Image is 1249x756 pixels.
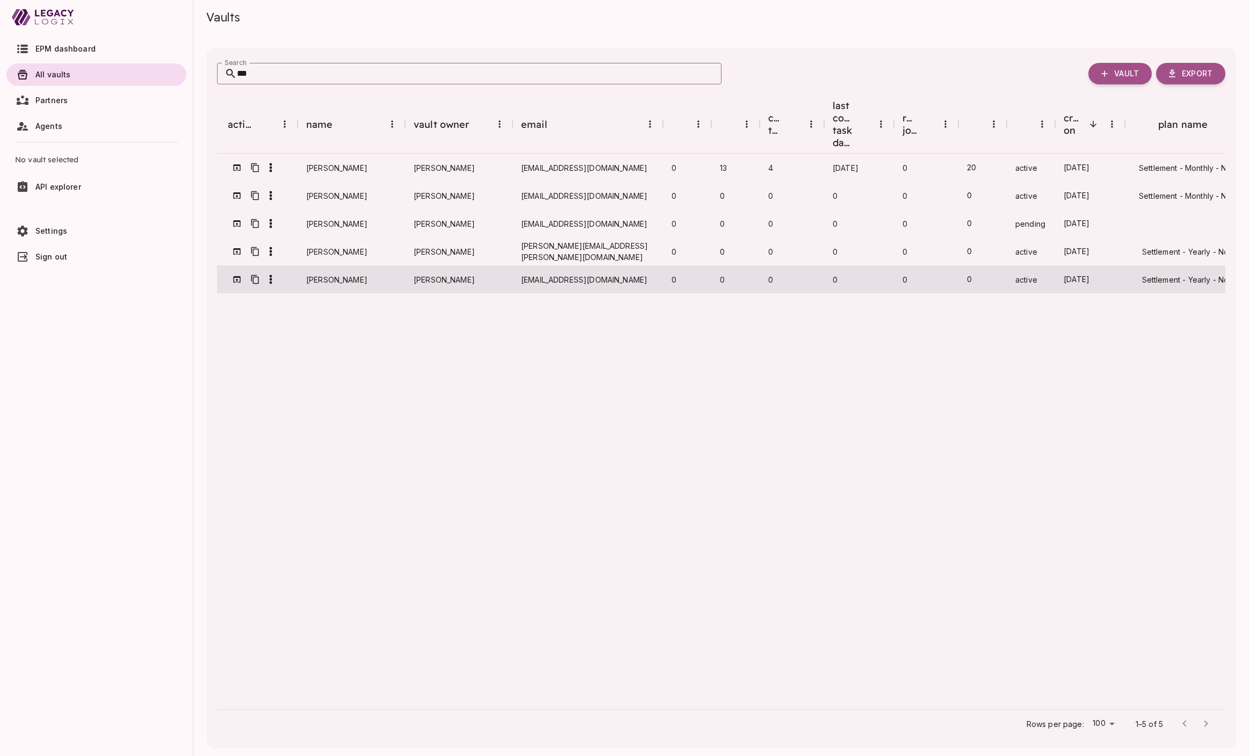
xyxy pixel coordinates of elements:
[1015,246,1037,257] span: active
[853,115,871,133] button: Sort
[833,162,858,174] div: 8/24/2025
[967,162,976,173] span: 20
[1182,69,1212,78] span: Export
[1156,63,1225,84] button: Export
[833,218,838,229] div: 0
[6,89,186,112] a: Partners
[306,118,333,131] div: name
[521,162,647,174] span: [EMAIL_ADDRESS][DOMAIN_NAME]
[958,99,1007,149] div: vault item count
[903,218,907,229] div: 0
[1064,190,1089,201] span: 2/20/2025 3:10:47 PM
[903,112,918,136] div: remaining jobs
[1088,716,1118,731] div: 100
[1007,99,1055,149] div: status
[414,218,475,229] span: [PERSON_NAME]
[871,114,891,134] button: Menu
[306,190,367,201] span: [PERSON_NAME]
[802,114,821,134] button: Menu
[490,114,509,134] button: Menu
[1015,162,1037,174] span: active
[672,246,676,257] div: 0
[689,114,708,134] button: Menu
[768,246,773,257] div: 0
[720,274,725,285] div: 0
[720,218,725,229] div: 0
[1064,112,1084,136] div: created on
[228,186,246,205] button: Go to vault
[903,274,907,285] div: 0
[521,274,647,285] span: [EMAIL_ADDRESS][DOMAIN_NAME]
[405,99,512,149] div: vault owner
[414,190,475,201] span: [PERSON_NAME]
[1055,99,1125,149] div: created on
[1064,274,1089,285] span: 9/3/2024 4:44:25 PM
[246,242,264,261] button: Copy Vault ID
[1064,246,1089,257] span: 10/2/2024 10:53:35 AM
[6,38,186,60] a: EPM dashboard
[246,186,264,205] button: Copy Vault ID
[228,118,257,131] div: actions
[246,270,264,289] button: Copy Vault ID
[1088,63,1152,84] button: Vault
[768,274,773,285] div: 0
[1015,115,1034,133] button: Sort
[414,274,475,285] span: [PERSON_NAME]
[298,99,405,149] div: name
[35,96,68,105] span: Partners
[1064,162,1089,173] span: 8/17/2025 9:20:42 AM
[228,242,246,261] button: Go to vault
[711,99,760,149] div: task count
[306,246,367,257] span: [PERSON_NAME]
[306,274,367,285] span: [PERSON_NAME]
[228,270,246,289] button: Go to vault
[640,114,660,134] button: Menu
[967,274,972,285] span: 0
[521,190,647,201] span: [EMAIL_ADDRESS][DOMAIN_NAME]
[833,246,838,257] div: 0
[903,162,907,174] div: 0
[547,115,566,133] button: Sort
[275,114,294,134] button: Menu
[35,121,62,131] span: Agents
[967,190,972,201] span: 0
[824,99,894,149] div: last completed task date
[903,190,907,201] div: 0
[228,214,246,233] button: Go to vault
[663,99,711,149] div: agent tasks
[257,115,275,133] button: Sort
[382,114,402,134] button: Menu
[1015,274,1037,285] span: active
[1208,115,1226,133] button: Sort
[521,218,647,229] span: [EMAIL_ADDRESS][DOMAIN_NAME]
[15,147,178,172] span: No vault selected
[768,162,773,174] div: 4
[512,99,663,149] div: email
[206,10,240,25] span: Vaults
[1084,115,1102,133] button: Sort
[35,70,71,79] span: All vaults
[521,240,654,263] span: [PERSON_NAME][EMAIL_ADDRESS][PERSON_NAME][DOMAIN_NAME]
[414,162,475,174] span: [PERSON_NAME]
[1114,69,1139,78] span: Vault
[833,99,853,149] div: last completed task date
[967,246,972,257] span: 0
[470,115,488,133] button: Sort
[737,114,756,134] button: Menu
[672,218,676,229] div: 0
[1064,218,1089,229] span: 11/18/2024 10:12:08 AM
[414,246,475,257] span: [PERSON_NAME]
[894,99,958,149] div: remaining jobs
[6,63,186,86] a: All vaults
[833,274,838,285] div: 0
[720,162,727,174] div: 13
[720,246,725,257] div: 0
[35,252,67,261] span: Sign out
[1015,218,1045,229] span: pending
[6,115,186,138] a: Agents
[720,115,738,133] button: Sort
[35,44,96,53] span: EPM dashboard
[768,218,773,229] div: 0
[768,190,773,201] div: 0
[225,58,247,67] label: Search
